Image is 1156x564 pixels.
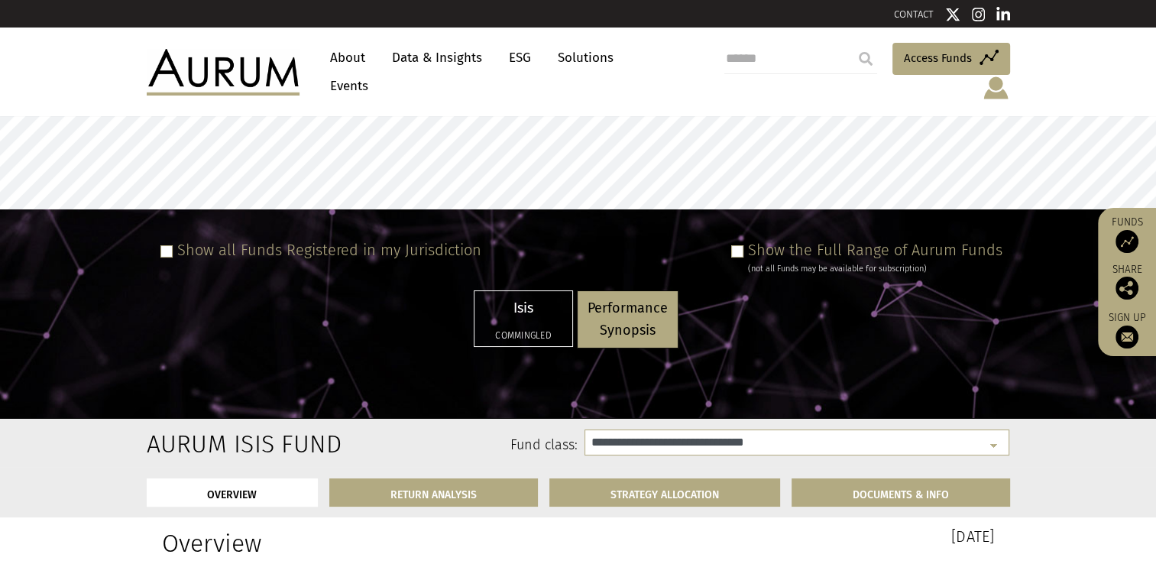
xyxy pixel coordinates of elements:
[147,49,300,95] img: Aurum
[384,44,490,72] a: Data & Insights
[1116,326,1138,348] img: Sign up to our newsletter
[294,436,578,455] label: Fund class:
[590,529,995,544] h3: [DATE]
[177,241,481,259] label: Show all Funds Registered in my Jurisdiction
[549,478,780,507] a: STRATEGY ALLOCATION
[550,44,621,72] a: Solutions
[588,297,668,342] p: Performance Synopsis
[1106,264,1148,300] div: Share
[162,529,567,558] h1: Overview
[501,44,539,72] a: ESG
[1106,311,1148,348] a: Sign up
[484,297,562,319] p: Isis
[1106,216,1148,253] a: Funds
[147,429,271,459] h2: Aurum Isis Fund
[972,7,986,22] img: Instagram icon
[322,72,368,100] a: Events
[996,7,1010,22] img: Linkedin icon
[322,44,373,72] a: About
[329,478,538,507] a: RETURN ANALYSIS
[894,8,934,20] a: CONTACT
[792,478,1010,507] a: DOCUMENTS & INFO
[748,262,1002,276] div: (not all Funds may be available for subscription)
[748,241,1002,259] label: Show the Full Range of Aurum Funds
[1116,277,1138,300] img: Share this post
[850,44,881,74] input: Submit
[982,75,1010,101] img: account-icon.svg
[945,7,960,22] img: Twitter icon
[1116,230,1138,253] img: Access Funds
[892,43,1010,75] a: Access Funds
[484,331,562,340] h5: Commingled
[904,49,972,67] span: Access Funds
